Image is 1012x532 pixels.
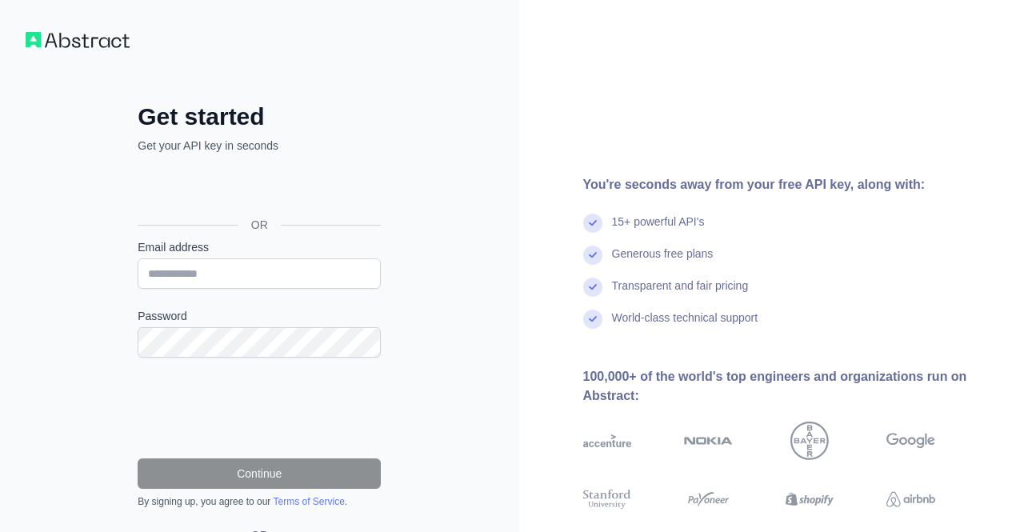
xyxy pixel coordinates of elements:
[273,496,344,507] a: Terms of Service
[684,422,733,460] img: nokia
[138,308,381,324] label: Password
[684,487,733,511] img: payoneer
[886,422,935,460] img: google
[138,102,381,131] h2: Get started
[583,278,602,297] img: check mark
[612,278,749,310] div: Transparent and fair pricing
[583,246,602,265] img: check mark
[583,422,632,460] img: accenture
[138,458,381,489] button: Continue
[238,217,281,233] span: OR
[583,310,602,329] img: check mark
[612,310,758,342] div: World-class technical support
[583,175,987,194] div: You're seconds away from your free API key, along with:
[583,487,632,511] img: stanford university
[583,367,987,406] div: 100,000+ of the world's top engineers and organizations run on Abstract:
[138,377,381,439] iframe: reCAPTCHA
[886,487,935,511] img: airbnb
[612,246,714,278] div: Generous free plans
[138,239,381,255] label: Email address
[612,214,705,246] div: 15+ powerful API's
[130,171,386,206] iframe: Sign in with Google Button
[786,487,834,511] img: shopify
[138,495,381,508] div: By signing up, you agree to our .
[790,422,829,460] img: bayer
[583,214,602,233] img: check mark
[138,138,381,154] p: Get your API key in seconds
[26,32,130,48] img: Workflow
